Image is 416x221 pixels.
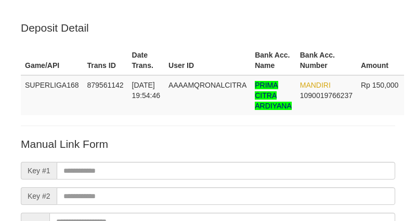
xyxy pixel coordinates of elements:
[255,81,292,110] span: Nama rekening >18 huruf, harap diedit
[357,46,404,75] th: Amount
[251,46,296,75] th: Bank Acc. Name
[132,81,161,100] span: [DATE] 19:54:46
[21,162,57,179] span: Key #1
[168,81,246,89] span: AAAAMQRONALCITRA
[21,20,395,35] p: Deposit Detail
[21,136,395,151] p: Manual Link Form
[361,81,398,89] span: Rp 150,000
[21,187,57,205] span: Key #2
[21,46,83,75] th: Game/API
[83,46,128,75] th: Trans ID
[300,81,331,89] span: MANDIRI
[21,75,83,115] td: SUPERLIGA168
[164,46,251,75] th: User ID
[128,46,165,75] th: Date Trans.
[296,46,357,75] th: Bank Acc. Number
[83,75,128,115] td: 879561142
[300,91,353,100] span: Copy 1090019766237 to clipboard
